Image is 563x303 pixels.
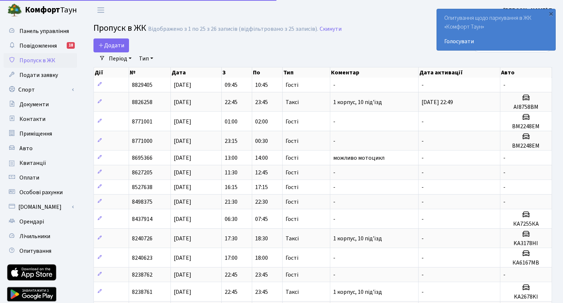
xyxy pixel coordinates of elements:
span: 23:45 [255,271,268,279]
span: Таун [25,4,77,16]
div: × [547,10,555,17]
h5: КА6167МВ [503,259,549,266]
span: - [333,81,335,89]
span: Гості [286,184,298,190]
span: 8238761 [132,288,152,296]
span: Опитування [19,247,51,255]
span: [DATE] 22:49 [422,98,453,106]
div: Опитування щодо паркування в ЖК «Комфорт Таун» [437,9,555,50]
span: 18:30 [255,234,268,243]
th: Тип [283,67,330,78]
span: Приміщення [19,130,52,138]
span: [DATE] [174,81,191,89]
span: 12:45 [255,169,268,177]
span: 8527638 [132,183,152,191]
a: [DOMAIN_NAME] [4,200,77,214]
span: 17:30 [225,234,238,243]
span: Орендарі [19,218,44,226]
a: Оплати [4,170,77,185]
span: - [503,271,505,279]
span: - [333,169,335,177]
span: 8826258 [132,98,152,106]
span: 22:45 [225,271,238,279]
span: - [333,137,335,145]
th: № [129,67,171,78]
span: 11:30 [225,169,238,177]
span: - [422,254,424,262]
span: - [422,215,424,223]
span: - [333,271,335,279]
div: 18 [67,42,75,49]
span: [DATE] [174,98,191,106]
span: [DATE] [174,215,191,223]
span: 22:45 [225,288,238,296]
span: Оплати [19,174,39,182]
th: По [252,67,283,78]
a: Пропуск в ЖК [4,53,77,68]
span: Пропуск в ЖК [19,56,55,64]
span: 8498375 [132,198,152,206]
span: 13:00 [225,154,238,162]
a: Квитанції [4,156,77,170]
span: 18:00 [255,254,268,262]
span: 8627205 [132,169,152,177]
th: З [222,67,252,78]
h5: KA3178HI [503,240,549,247]
span: Повідомлення [19,42,57,50]
b: Комфорт [25,4,60,16]
span: 00:30 [255,137,268,145]
th: Дата [171,67,222,78]
span: 16:15 [225,183,238,191]
a: Повідомлення18 [4,38,77,53]
span: - [422,234,424,243]
span: Таксі [286,236,299,241]
span: 06:30 [225,215,238,223]
span: 01:00 [225,118,238,126]
span: [DATE] [174,118,191,126]
a: [PERSON_NAME] Б. [503,6,554,15]
span: Гості [286,138,298,144]
span: Подати заявку [19,71,58,79]
span: Таксі [286,99,299,105]
span: - [333,215,335,223]
a: Документи [4,97,77,112]
span: 02:00 [255,118,268,126]
a: Контакти [4,112,77,126]
span: Додати [98,41,124,49]
span: 8240726 [132,234,152,243]
span: - [422,154,424,162]
span: - [503,154,505,162]
span: - [503,169,505,177]
span: 17:15 [255,183,268,191]
th: Дата активації [419,67,500,78]
span: - [422,169,424,177]
span: 8240623 [132,254,152,262]
h5: KA2678KI [503,293,549,300]
span: - [503,81,505,89]
span: 23:45 [255,288,268,296]
a: Тип [136,52,156,65]
span: Таксі [286,289,299,295]
span: Гості [286,216,298,222]
span: - [333,118,335,126]
th: Коментар [330,67,419,78]
span: - [333,183,335,191]
span: - [422,81,424,89]
div: Відображено з 1 по 25 з 26 записів (відфільтровано з 25 записів). [148,26,318,33]
span: Панель управління [19,27,69,35]
span: 22:30 [255,198,268,206]
span: [DATE] [174,198,191,206]
span: [DATE] [174,271,191,279]
span: - [422,137,424,145]
span: Контакти [19,115,45,123]
span: 1 корпус, 10 під'їзд [333,234,382,243]
span: 8829405 [132,81,152,89]
th: Дії [94,67,129,78]
span: [DATE] [174,169,191,177]
h5: АІ8758ВМ [503,104,549,111]
span: Особові рахунки [19,188,63,196]
a: Приміщення [4,126,77,141]
span: Лічильники [19,232,50,240]
a: Особові рахунки [4,185,77,200]
span: [DATE] [174,183,191,191]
